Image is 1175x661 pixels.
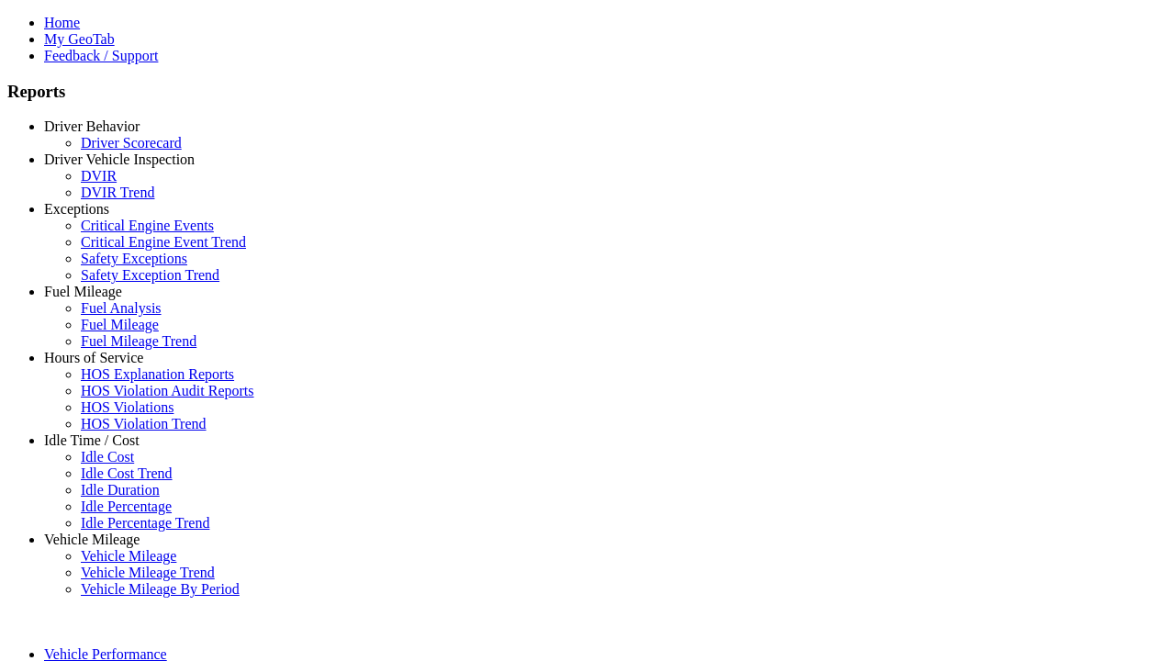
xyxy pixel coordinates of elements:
a: Fuel Mileage [44,284,122,299]
a: Fuel Analysis [81,300,162,316]
a: Idle Percentage [81,499,172,514]
a: Idle Time / Cost [44,432,140,448]
a: HOS Violation Audit Reports [81,383,254,398]
a: DVIR [81,168,117,184]
a: Idle Cost Trend [81,465,173,481]
a: Vehicle Mileage [44,532,140,547]
a: DVIR Trend [81,185,154,200]
a: Idle Percentage Trend [81,515,209,531]
a: My GeoTab [44,31,115,47]
a: Safety Exception Trend [81,267,219,283]
a: Vehicle Mileage By Period [81,581,240,597]
a: Fuel Mileage Trend [81,333,196,349]
h3: Reports [7,82,1168,102]
a: Driver Vehicle Inspection [44,151,195,167]
a: Fuel Mileage [81,317,159,332]
a: HOS Violation Trend [81,416,207,431]
a: Safety Exceptions [81,251,187,266]
a: Critical Engine Event Trend [81,234,246,250]
a: Driver Behavior [44,118,140,134]
a: Idle Duration [81,482,160,498]
a: Hours of Service [44,350,143,365]
a: HOS Explanation Reports [81,366,234,382]
a: Vehicle Mileage [81,548,176,564]
a: Home [44,15,80,30]
a: HOS Violations [81,399,173,415]
a: Exceptions [44,201,109,217]
a: Critical Engine Events [81,218,214,233]
a: Vehicle Mileage Trend [81,565,215,580]
a: Feedback / Support [44,48,158,63]
a: Driver Scorecard [81,135,182,151]
a: Idle Cost [81,449,134,465]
